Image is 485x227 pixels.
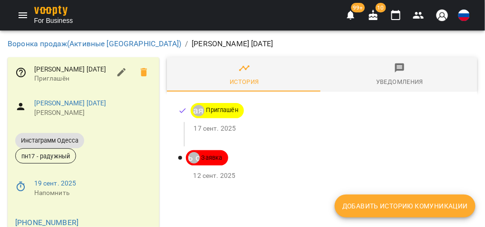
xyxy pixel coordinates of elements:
[458,10,470,21] img: RU.svg
[15,218,78,227] a: [PHONE_NUMBER]
[188,152,200,164] div: Кристина руководитель отдела инспекций и докладов
[351,3,365,12] span: 99+
[194,124,462,134] p: 17 сент. 2025
[230,77,259,87] div: История
[34,16,73,25] span: For Business
[34,99,107,107] a: [PERSON_NAME] [DATE]
[342,200,468,212] span: Добавить историю комуникации
[376,3,386,12] span: 10
[34,6,68,16] img: voopty.png
[8,38,477,50] nav: breadcrumb
[15,67,27,78] svg: Ответсвенный сотрудник не задан
[194,171,462,181] p: 12 сент. 2025
[188,152,200,164] a: [PERSON_NAME] руководитель отдела инспекций и докладов
[16,152,76,161] span: пн17 - радужный
[15,137,84,145] span: Инстаграмм Одесса
[34,188,152,198] span: Напомнить
[8,39,181,48] a: Воронка продаж(Активные [GEOGRAPHIC_DATA])
[34,65,110,74] span: [PERSON_NAME] [DATE]
[376,77,423,87] div: Уведомления
[192,38,273,50] p: [PERSON_NAME] [DATE]
[193,105,204,116] a: Хальчицкая Светлана
[201,106,244,114] span: Приглашён
[185,38,188,50] li: /
[335,195,475,217] button: Добавить историю комуникации
[34,74,110,83] span: Приглашён
[196,154,228,162] span: Заявка
[34,108,152,118] span: [PERSON_NAME]
[436,9,449,22] img: avatar_s.png
[34,179,152,188] span: 19 сент. 2025
[11,4,34,27] button: Menu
